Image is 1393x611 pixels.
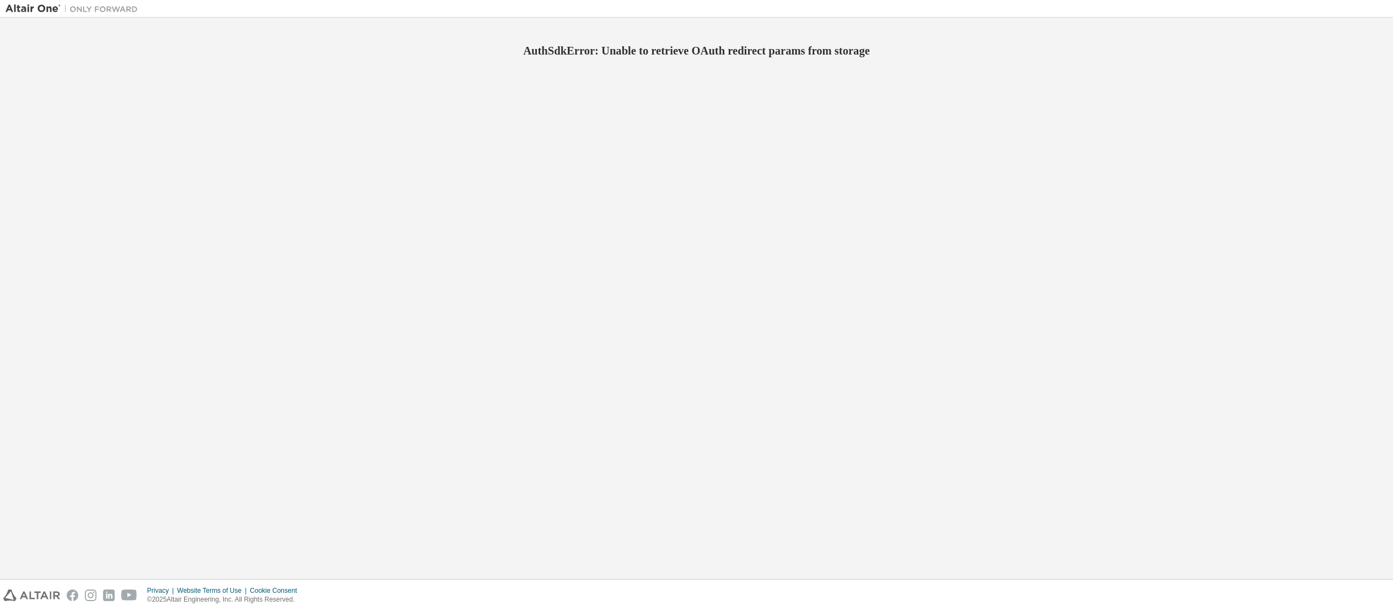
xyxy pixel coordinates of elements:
img: youtube.svg [121,590,137,601]
img: altair_logo.svg [3,590,60,601]
img: Altair One [6,3,143,14]
p: © 2025 Altair Engineering, Inc. All Rights Reserved. [147,595,304,604]
div: Cookie Consent [250,586,303,595]
img: instagram.svg [85,590,96,601]
h2: AuthSdkError: Unable to retrieve OAuth redirect params from storage [6,44,1387,58]
div: Privacy [147,586,177,595]
div: Website Terms of Use [177,586,250,595]
img: linkedin.svg [103,590,115,601]
img: facebook.svg [67,590,78,601]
